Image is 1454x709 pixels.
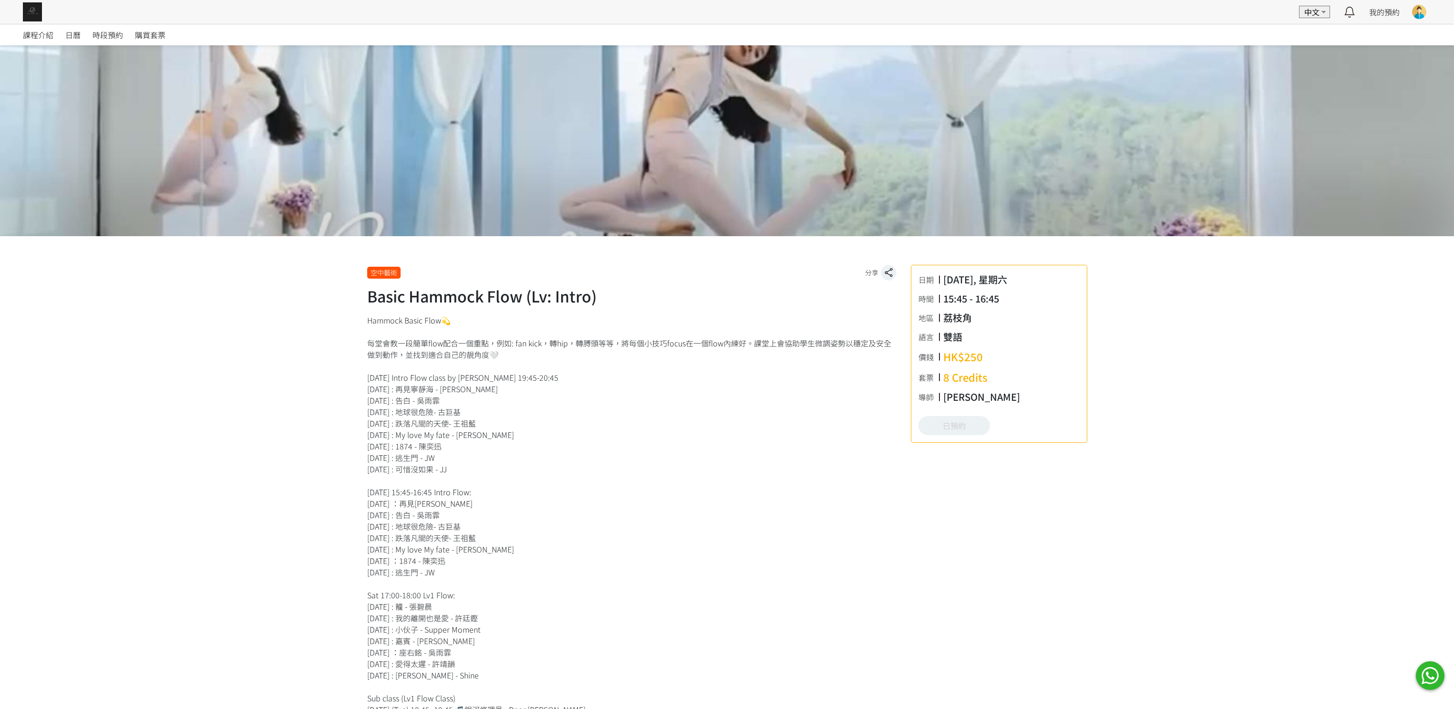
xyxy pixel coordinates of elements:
[943,330,962,344] div: 雙語
[943,292,999,306] div: 15:45 - 16:45
[943,349,983,365] div: HK$250
[918,372,938,383] div: 套票
[943,369,988,385] div: 8 Credits
[943,272,1007,287] div: [DATE], 星期六
[943,390,1020,404] div: [PERSON_NAME]
[918,416,990,435] a: 已預約
[865,268,878,278] span: 分享
[23,24,53,45] a: 課程介紹
[918,351,938,363] div: 價錢
[918,391,938,403] div: 導師
[23,29,53,41] span: 課程介紹
[918,331,938,343] div: 語言
[918,312,938,323] div: 地區
[135,29,165,41] span: 購買套票
[367,267,401,279] div: 空中藝術
[918,274,938,285] div: 日期
[93,29,123,41] span: 時段預約
[1369,6,1400,18] a: 我的預約
[65,24,81,45] a: 日曆
[918,293,938,304] div: 時間
[23,2,42,21] img: img_61c0148bb0266
[65,29,81,41] span: 日曆
[135,24,165,45] a: 購買套票
[93,24,123,45] a: 時段預約
[943,311,972,325] div: 荔枝角
[367,284,897,307] h1: Basic Hammock Flow (Lv: Intro)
